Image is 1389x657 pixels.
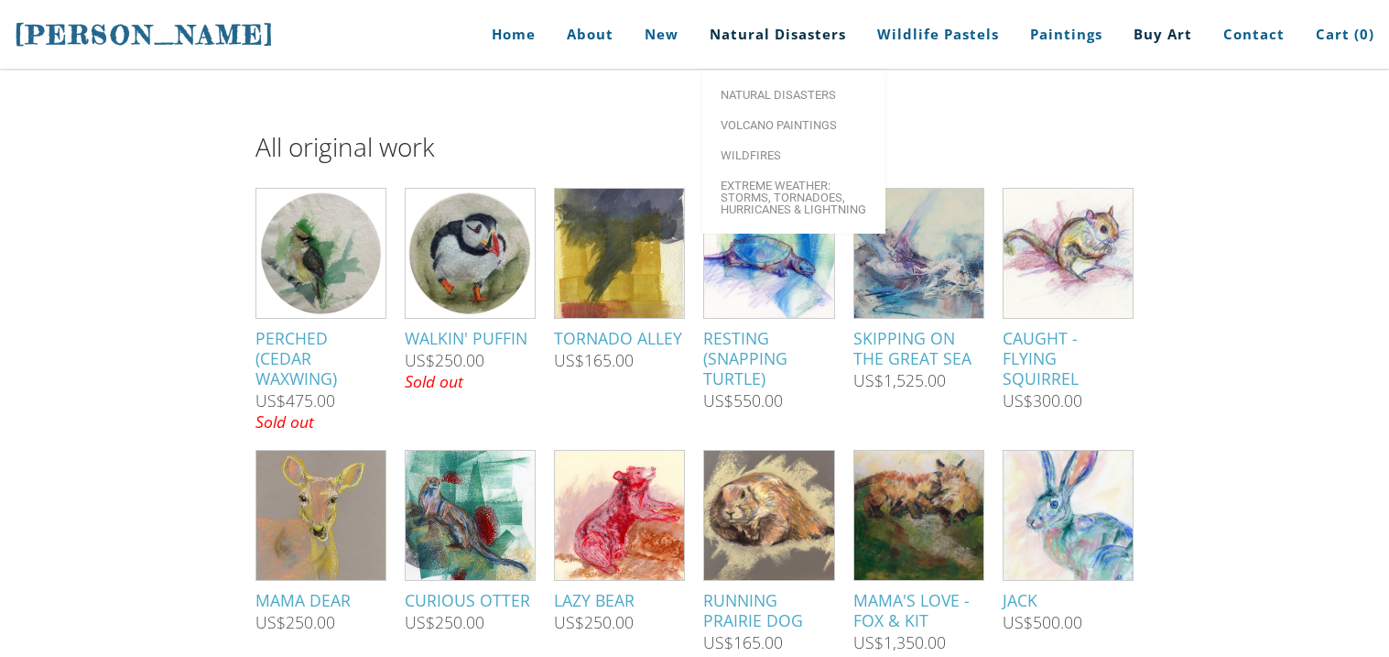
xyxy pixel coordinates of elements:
div: US$250.00 [255,615,335,631]
img: s334435911736366985_p346_i4_w555.jpeg [256,433,385,597]
span: Natural Disasters [721,89,867,101]
a: Resting (Snapping Turtle) [703,188,834,389]
div: Tornado alley [554,328,685,348]
div: Jack [1003,590,1134,610]
img: s334435911736366985_p321_i1_w640.jpeg [693,189,846,318]
div: Mama's Love - Fox & Kit [853,590,984,630]
div: US$250.00 [554,615,634,631]
img: s334435911736366985_p333_i2_w640.jpeg [973,189,1162,318]
div: Resting (Snapping Turtle) [703,328,834,389]
div: Perched (Cedar Waxwing) [255,328,386,389]
a: Perched (Cedar Waxwing) [255,188,386,389]
h2: All original work [255,134,1134,159]
a: Curious Otter [405,450,536,610]
img: s334435911736366985_p368_i1_w640.jpeg [1004,434,1133,597]
a: Mama Dear [255,450,386,610]
div: Curious Otter [405,590,536,610]
span: Extreme Weather: Storms, Tornadoes, Hurricanes & Lightning [721,180,867,215]
span: Volcano paintings [721,119,867,131]
img: s334435911736366985_p362_i1_w640.jpeg [834,451,1004,580]
div: Lazy Bear [554,590,685,610]
div: Walkin' Puffin [405,328,536,348]
img: s334435911736366985_p349_i3_w640.jpeg [555,433,684,599]
div: US$1,350.00 [853,635,946,652]
span: [PERSON_NAME] [15,19,275,50]
div: US$500.00 [1003,615,1082,631]
div: US$550.00 [703,393,783,410]
div: US$165.00 [703,635,783,652]
a: [PERSON_NAME] [15,17,275,52]
a: Extreme Weather: Storms, Tornadoes, Hurricanes & Lightning [702,170,885,224]
p: Sold out [255,410,386,433]
div: Skipping on the Great Sea [853,328,984,368]
span: Wildfires [721,149,867,161]
div: US$250.00 [405,353,484,369]
img: s334435911736366985_p348_i2_w497.jpeg [406,426,535,606]
img: s334435911736366985_p396_i2_w1200.jpeg [404,189,536,318]
a: Volcano paintings [702,110,885,140]
div: Caught - Flying Squirrel [1003,328,1134,389]
a: Skipping on the Great Sea [853,188,984,368]
div: US$250.00 [405,615,484,631]
div: Running Prairie Dog [703,590,834,630]
p: Sold out [405,369,536,393]
a: Caught - Flying Squirrel [1003,188,1134,389]
a: Lazy Bear [554,450,685,610]
a: Wildfires [702,140,885,170]
div: US$475.00 [255,393,335,410]
img: s334435911736366985_p286_i1_w640.jpeg [555,162,684,345]
a: Running Prairie Dog [703,450,834,630]
a: Tornado alley [554,188,685,348]
div: Mama Dear [255,590,386,610]
div: US$300.00 [1003,393,1082,410]
span: 0 [1360,25,1369,43]
a: Jack [1003,450,1134,610]
img: s334435911736366985_p358_i3_w640.jpeg [678,451,860,580]
div: US$165.00 [554,353,634,369]
a: Mama's Love - Fox & Kit [853,450,984,630]
img: s334435911736366985_p397_i2_w1200.jpeg [256,189,385,318]
a: Walkin' Puffin [405,188,536,348]
a: Natural Disasters [702,80,885,110]
div: US$1,525.00 [853,373,946,389]
img: s334435911736366985_p327_i2_w807.jpeg [837,189,1001,318]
